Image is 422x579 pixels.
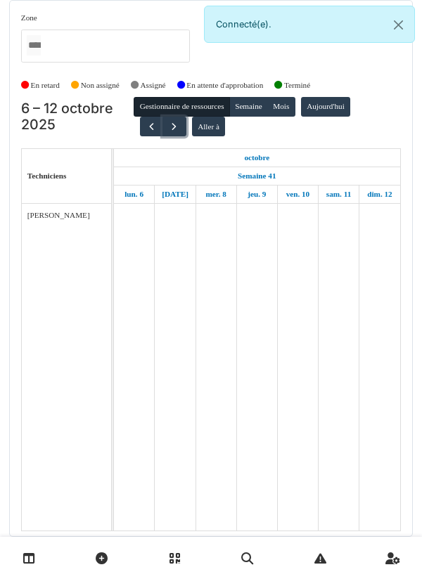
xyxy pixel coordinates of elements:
button: Précédent [140,117,163,137]
label: Zone [21,12,37,24]
input: Tous [27,35,41,56]
a: 6 octobre 2025 [241,149,273,167]
label: Assigné [141,79,166,91]
button: Aujourd'hui [301,97,350,117]
a: 7 octobre 2025 [158,186,192,203]
label: Terminé [284,79,310,91]
a: 10 octobre 2025 [283,186,314,203]
a: 8 octobre 2025 [202,186,229,203]
label: En attente d'approbation [186,79,263,91]
a: 11 octobre 2025 [323,186,354,203]
button: Aller à [192,117,225,136]
button: Gestionnaire de ressources [134,97,229,117]
a: Semaine 41 [234,167,279,185]
label: En retard [31,79,60,91]
button: Suivant [162,117,186,137]
button: Mois [267,97,295,117]
label: Non assigné [81,79,120,91]
a: 12 octobre 2025 [364,186,395,203]
span: [PERSON_NAME] [27,211,90,219]
div: Connecté(e). [204,6,415,43]
button: Semaine [229,97,268,117]
a: 6 octobre 2025 [121,186,147,203]
a: 9 octobre 2025 [244,186,269,203]
button: Close [383,6,414,44]
span: Techniciens [27,171,67,180]
h2: 6 – 12 octobre 2025 [21,100,134,134]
